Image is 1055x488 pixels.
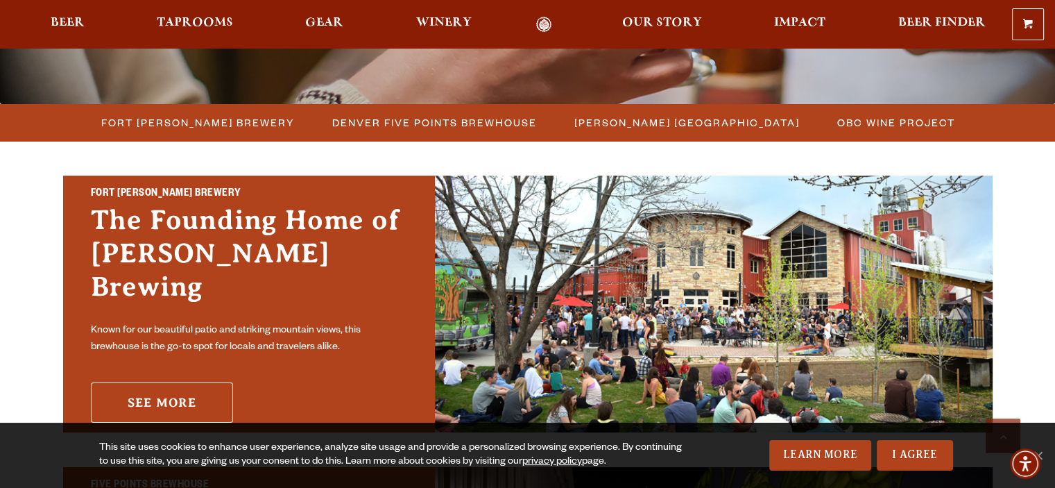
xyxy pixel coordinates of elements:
[91,323,407,356] p: Known for our beautiful patio and striking mountain views, this brewhouse is the go-to spot for l...
[522,457,582,468] a: privacy policy
[42,17,94,33] a: Beer
[435,176,993,432] img: Fort Collins Brewery & Taproom'
[51,17,85,28] span: Beer
[774,17,825,28] span: Impact
[889,17,994,33] a: Beer Finder
[837,112,955,133] span: OBC Wine Project
[416,17,472,28] span: Winery
[99,441,691,469] div: This site uses cookies to enhance user experience, analyze site usage and provide a personalized ...
[91,185,407,203] h2: Fort [PERSON_NAME] Brewery
[1010,448,1040,479] div: Accessibility Menu
[407,17,481,33] a: Winery
[305,17,343,28] span: Gear
[769,440,871,471] a: Learn More
[566,112,807,133] a: [PERSON_NAME] [GEOGRAPHIC_DATA]
[324,112,544,133] a: Denver Five Points Brewhouse
[829,112,962,133] a: OBC Wine Project
[296,17,352,33] a: Gear
[898,17,985,28] span: Beer Finder
[93,112,302,133] a: Fort [PERSON_NAME] Brewery
[148,17,242,33] a: Taprooms
[986,419,1020,453] a: Scroll to top
[613,17,711,33] a: Our Story
[574,112,800,133] span: [PERSON_NAME] [GEOGRAPHIC_DATA]
[101,112,295,133] span: Fort [PERSON_NAME] Brewery
[765,17,834,33] a: Impact
[877,440,953,471] a: I Agree
[157,17,233,28] span: Taprooms
[622,17,702,28] span: Our Story
[332,112,537,133] span: Denver Five Points Brewhouse
[91,382,233,423] a: See More
[91,203,407,317] h3: The Founding Home of [PERSON_NAME] Brewing
[518,17,570,33] a: Odell Home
